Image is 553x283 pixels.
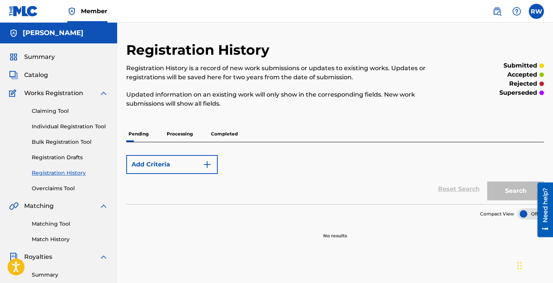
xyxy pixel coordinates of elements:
span: Member [81,7,107,15]
p: rejected [509,79,537,88]
span: Works Registration [24,89,83,98]
img: Catalog [9,71,18,80]
span: Royalties [24,252,52,261]
p: Pending [126,126,151,142]
img: Matching [9,201,19,211]
a: Bulk Registration Tool [32,138,108,146]
img: Works Registration [9,89,19,98]
p: submitted [503,61,537,70]
a: Match History [32,235,108,243]
a: Claiming Tool [32,107,108,115]
span: Summary [24,52,55,62]
a: Matching Tool [32,220,108,228]
a: Registration History [32,169,108,177]
div: User Menu [529,4,544,19]
p: Processing [164,126,195,142]
div: Need help? [8,5,19,40]
p: Updated information on an existing work will only show in the corresponding fields. New work subm... [126,90,448,108]
img: help [512,7,521,16]
h2: Registration History [126,42,273,58]
div: Drag [517,254,522,277]
h5: Reuben Whetten [23,29,84,37]
img: Top Rightsholder [67,7,76,16]
span: Catalog [24,71,48,80]
p: No results [323,223,347,239]
a: Registration Drafts [32,154,108,161]
a: Public Search [489,4,505,19]
img: search [493,7,502,16]
img: MLC Logo [9,6,38,17]
img: expand [99,252,108,261]
form: Search Form [126,151,544,204]
a: Summary [32,271,108,279]
button: Add Criteria [126,155,218,174]
img: expand [99,89,108,98]
p: Registration History is a record of new work submissions or updates to existing works. Updates or... [126,64,448,82]
p: Completed [209,126,240,142]
iframe: Chat Widget [515,247,553,283]
img: Accounts [9,29,18,38]
a: SummarySummary [9,52,55,62]
img: 9d2ae6d4665cec9f34b9.svg [203,160,212,169]
a: CatalogCatalog [9,71,48,80]
p: superseded [499,88,537,97]
a: Overclaims Tool [32,185,108,192]
a: Individual Registration Tool [32,123,108,131]
div: Help [509,4,524,19]
img: expand [99,201,108,211]
span: Matching [24,201,54,211]
iframe: Resource Center [532,183,553,237]
p: accepted [507,70,537,79]
img: Summary [9,52,18,62]
span: Compact View [480,211,514,217]
img: Royalties [9,252,18,261]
